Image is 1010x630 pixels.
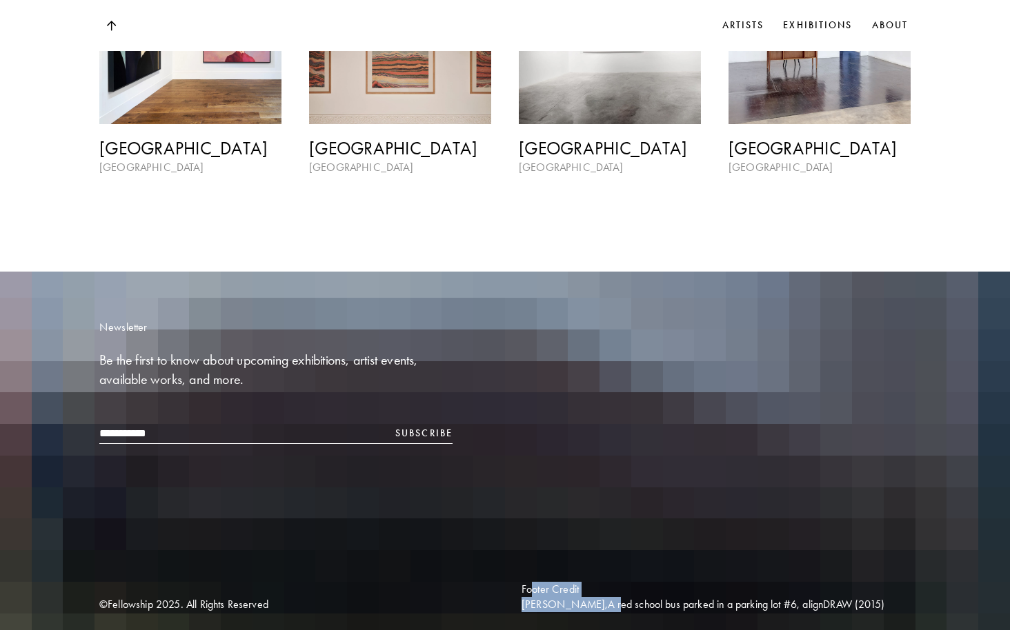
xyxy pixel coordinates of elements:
p: [GEOGRAPHIC_DATA] [99,160,281,175]
button: Subscribe [395,426,453,441]
h4: Be the first to know about upcoming exhibitions, artist events, available works, and more. [99,350,453,389]
p: [GEOGRAPHIC_DATA] [519,160,701,175]
h3: [GEOGRAPHIC_DATA] [309,138,491,160]
a: Exhibitions [780,15,855,36]
div: Footer Credit [PERSON_NAME], A red school bus parked in a parking lot #6 , alignDRAW (2015) [522,582,911,612]
img: Top [106,21,116,31]
h3: [GEOGRAPHIC_DATA] [99,138,281,160]
p: [GEOGRAPHIC_DATA] [729,160,911,175]
p: Newsletter [99,320,488,335]
a: Artists [720,15,767,36]
p: [GEOGRAPHIC_DATA] [309,160,491,175]
a: About [869,15,911,36]
h3: [GEOGRAPHIC_DATA] [519,138,701,160]
div: © Fellowship 2025 . All Rights Reserved [99,597,488,612]
h3: [GEOGRAPHIC_DATA] [729,138,911,160]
